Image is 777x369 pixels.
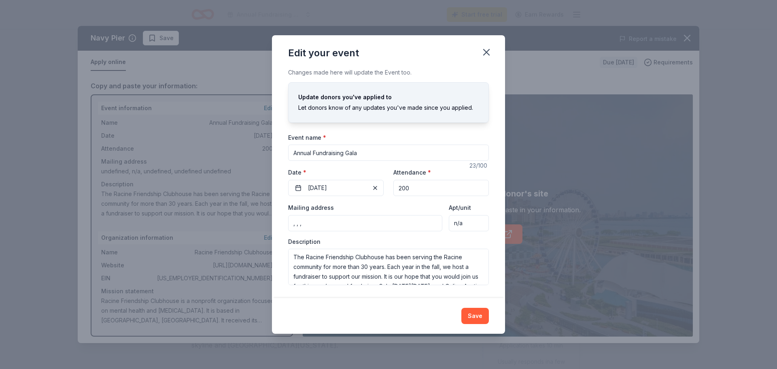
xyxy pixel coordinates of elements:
[288,249,489,285] textarea: The Racine Friendship Clubhouse has been serving the Racine community for more than 30 years. Eac...
[449,204,471,212] label: Apt/unit
[288,180,384,196] button: [DATE]
[288,145,489,161] input: Spring Fundraiser
[288,134,326,142] label: Event name
[288,215,442,231] input: Enter a US address
[288,47,359,60] div: Edit your event
[449,215,489,231] input: #
[288,204,334,212] label: Mailing address
[288,68,489,77] div: Changes made here will update the Event too.
[288,169,384,177] label: Date
[393,180,489,196] input: 20
[288,238,321,246] label: Description
[298,92,479,102] div: Update donors you've applied to
[461,308,489,324] button: Save
[298,103,479,113] div: Let donors know of any updates you've made since you applied.
[469,161,489,171] div: 23 /100
[393,169,431,177] label: Attendance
